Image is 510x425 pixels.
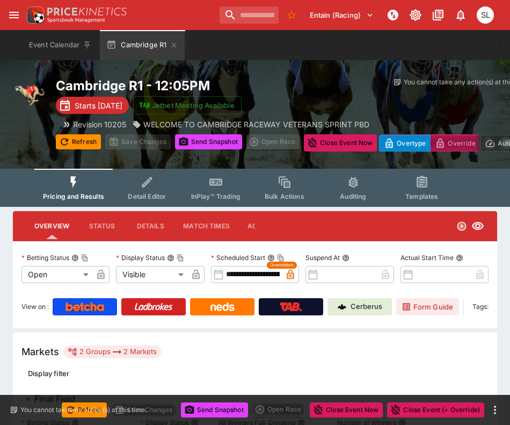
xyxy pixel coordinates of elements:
[456,221,467,232] svg: Open
[75,100,122,111] p: Starts [DATE]
[383,5,403,25] button: NOT Connected to PK
[143,119,369,130] p: WELCOME TO CAMBRIDGE RACEWAY VETERANS SPRINT PBD
[270,262,294,269] span: Overridden
[43,192,104,200] span: Pricing and Results
[23,30,98,60] button: Event Calendar
[283,6,300,24] button: No Bookmarks
[280,302,302,311] img: TabNZ
[68,345,157,358] div: 2 Groups 2 Markets
[78,213,126,239] button: Status
[265,192,304,200] span: Bulk Actions
[81,254,89,262] button: Copy To Clipboard
[133,96,242,114] button: Jetbet Meeting Available
[47,8,127,16] img: PriceKinetics
[100,30,185,60] button: Cambridge R1
[174,213,238,239] button: Match Times
[21,266,92,283] div: Open
[134,302,173,311] img: Ladbrokes
[396,298,459,315] a: Form Guide
[56,134,101,149] button: Refresh
[47,18,105,23] img: Sportsbook Management
[139,100,150,111] img: jetbet-logo.svg
[21,298,48,315] label: View on :
[406,5,425,25] button: Toggle light/dark mode
[26,213,78,239] button: Overview
[351,301,382,312] p: Cerberus
[327,298,392,315] a: Cerberus
[71,254,79,262] button: Betting StatusCopy To Clipboard
[310,402,383,417] button: Close Event Now
[451,5,470,25] button: Notifications
[489,404,501,416] button: more
[238,213,287,239] button: Actions
[13,388,497,410] button: Final Field
[128,192,166,200] span: Detail Editor
[477,6,494,24] div: Singa Livett
[448,138,475,149] p: Override
[387,402,484,417] button: Close Event (+ Override)
[21,345,59,358] h5: Markets
[303,6,380,24] button: Select Tenant
[116,253,165,262] p: Display Status
[34,393,75,405] h6: Final Field
[379,135,431,152] button: Overtype
[167,254,174,262] button: Display StatusCopy To Clipboard
[4,5,24,25] button: open drawer
[473,3,497,27] button: Singa Livett
[342,254,349,262] button: Suspend At
[246,134,300,149] div: split button
[305,253,340,262] p: Suspend At
[430,135,480,152] button: Override
[20,405,147,415] p: You cannot take any action(s) at this time.
[133,119,369,130] div: WELCOME TO CAMBRIDGE RACEWAY VETERANS SPRINT PBD
[24,4,45,26] img: PriceKinetics Logo
[73,119,126,130] p: Revision 10205
[34,169,476,207] div: Event type filters
[21,365,76,382] button: Display filter
[428,5,448,25] button: Documentation
[65,302,104,311] img: Betcha
[267,254,275,262] button: Scheduled StartCopy To Clipboard
[340,192,366,200] span: Auditing
[252,402,305,417] div: split button
[471,220,484,233] svg: Visible
[400,253,454,262] p: Actual Start Time
[175,134,242,149] button: Send Snapshot
[126,213,174,239] button: Details
[21,253,69,262] p: Betting Status
[472,298,489,315] label: Tags:
[177,254,184,262] button: Copy To Clipboard
[56,77,336,94] h2: Copy To Clipboard
[181,402,248,417] button: Send Snapshot
[405,192,438,200] span: Templates
[397,138,426,149] p: Overtype
[304,134,377,152] button: Close Event Now
[220,6,279,24] input: search
[211,253,265,262] p: Scheduled Start
[210,302,235,311] img: Neds
[116,266,187,283] div: Visible
[13,77,47,112] img: greyhound_racing.png
[338,302,346,311] img: Cerberus
[277,254,285,262] button: Copy To Clipboard
[191,192,241,200] span: InPlay™ Trading
[456,254,463,262] button: Actual Start Time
